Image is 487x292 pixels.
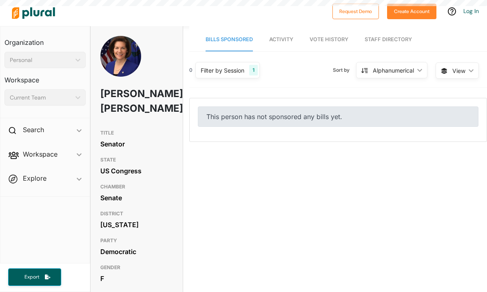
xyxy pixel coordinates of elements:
[100,138,173,150] div: Senator
[198,106,478,127] div: This person has not sponsored any bills yet.
[4,68,86,86] h3: Workspace
[10,56,72,64] div: Personal
[332,7,379,15] a: Request Demo
[201,66,244,75] div: Filter by Session
[269,28,293,51] a: Activity
[452,66,465,75] span: View
[310,36,348,42] span: Vote History
[206,36,253,42] span: Bills Sponsored
[100,209,173,219] h3: DISTRICT
[189,66,193,74] div: 0
[206,28,253,51] a: Bills Sponsored
[100,236,173,246] h3: PARTY
[365,28,412,51] a: Staff Directory
[10,93,72,102] div: Current Team
[100,192,173,204] div: Senate
[100,263,173,272] h3: GENDER
[100,182,173,192] h3: CHAMBER
[100,219,173,231] div: [US_STATE]
[23,125,44,134] h2: Search
[100,36,141,86] img: Headshot of Catherine Cortez Masto
[100,128,173,138] h3: TITLE
[100,165,173,177] div: US Congress
[100,82,144,121] h1: [PERSON_NAME] [PERSON_NAME]
[333,66,356,74] span: Sort by
[463,7,479,15] a: Log In
[332,4,379,19] button: Request Demo
[4,31,86,49] h3: Organization
[310,28,348,51] a: Vote History
[100,155,173,165] h3: STATE
[19,274,45,281] span: Export
[387,7,436,15] a: Create Account
[100,272,173,285] div: F
[269,36,293,42] span: Activity
[387,4,436,19] button: Create Account
[373,66,414,75] div: Alphanumerical
[100,246,173,258] div: Democratic
[249,65,258,75] div: 1
[8,268,61,286] button: Export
